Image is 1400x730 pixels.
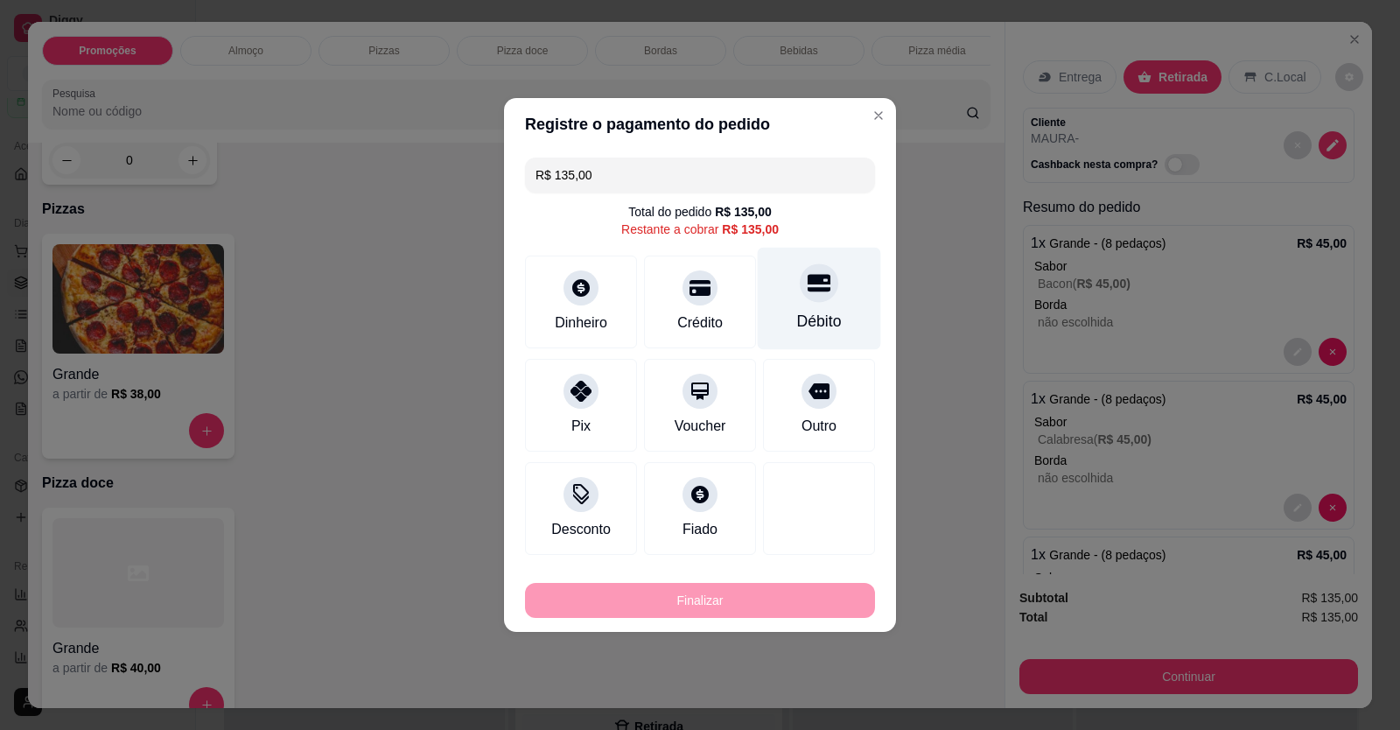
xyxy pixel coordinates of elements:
[864,102,892,130] button: Close
[628,203,772,221] div: Total do pedido
[801,416,836,437] div: Outro
[682,519,717,540] div: Fiado
[504,98,896,151] header: Registre o pagamento do pedido
[571,416,591,437] div: Pix
[555,312,607,333] div: Dinheiro
[677,312,723,333] div: Crédito
[797,310,842,333] div: Débito
[551,519,611,540] div: Desconto
[722,221,779,238] div: R$ 135,00
[621,221,779,238] div: Restante a cobrar
[535,158,864,193] input: Ex.: hambúrguer de cordeiro
[675,416,726,437] div: Voucher
[715,203,772,221] div: R$ 135,00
